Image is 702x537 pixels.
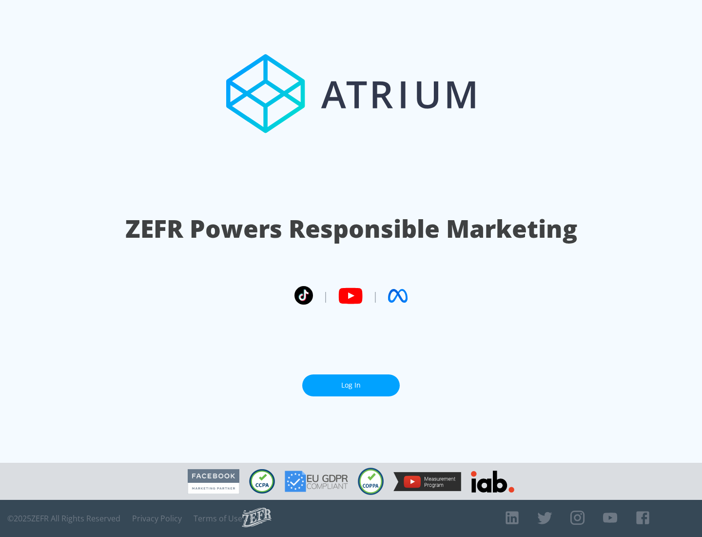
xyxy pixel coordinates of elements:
img: YouTube Measurement Program [393,472,461,491]
a: Terms of Use [194,514,242,523]
a: Privacy Policy [132,514,182,523]
img: CCPA Compliant [249,469,275,494]
a: Log In [302,374,400,396]
img: GDPR Compliant [285,471,348,492]
img: Facebook Marketing Partner [188,469,239,494]
h1: ZEFR Powers Responsible Marketing [125,212,577,246]
span: | [372,289,378,303]
img: IAB [471,471,514,493]
img: COPPA Compliant [358,468,384,495]
span: © 2025 ZEFR All Rights Reserved [7,514,120,523]
span: | [323,289,329,303]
